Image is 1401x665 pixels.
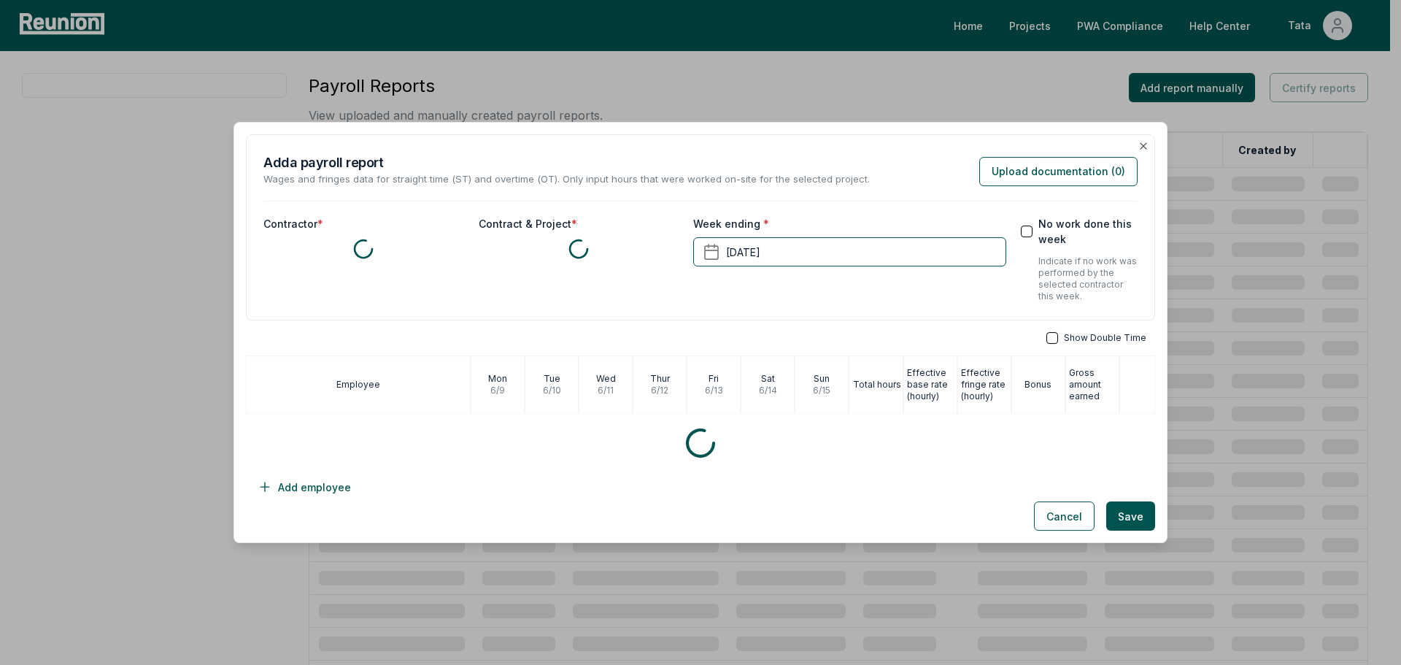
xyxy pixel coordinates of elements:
[709,373,719,385] p: Fri
[961,367,1011,402] p: Effective fringe rate (hourly)
[853,379,901,391] p: Total hours
[651,385,668,396] p: 6 / 12
[761,373,775,385] p: Sat
[490,385,505,396] p: 6 / 9
[488,373,507,385] p: Mon
[813,385,830,396] p: 6 / 15
[693,237,1006,266] button: [DATE]
[650,373,670,385] p: Thur
[1034,501,1095,531] button: Cancel
[814,373,830,385] p: Sun
[598,385,614,396] p: 6 / 11
[263,153,870,172] h2: Add a payroll report
[1024,379,1051,391] p: Bonus
[596,373,616,385] p: Wed
[907,367,957,402] p: Effective base rate (hourly)
[479,216,577,231] label: Contract & Project
[263,216,323,231] label: Contractor
[1106,501,1155,531] button: Save
[705,385,723,396] p: 6 / 13
[1038,255,1138,302] p: Indicate if no work was performed by the selected contractor this week.
[543,385,561,396] p: 6 / 10
[336,379,380,391] p: Employee
[1069,367,1119,402] p: Gross amount earned
[1038,216,1138,247] label: No work done this week
[544,373,560,385] p: Tue
[979,157,1138,186] button: Upload documentation (0)
[263,172,870,187] p: Wages and fringes data for straight time (ST) and overtime (OT). Only input hours that were worke...
[1064,332,1146,344] span: Show Double Time
[759,385,777,396] p: 6 / 14
[693,216,769,231] label: Week ending
[246,472,363,501] button: Add employee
